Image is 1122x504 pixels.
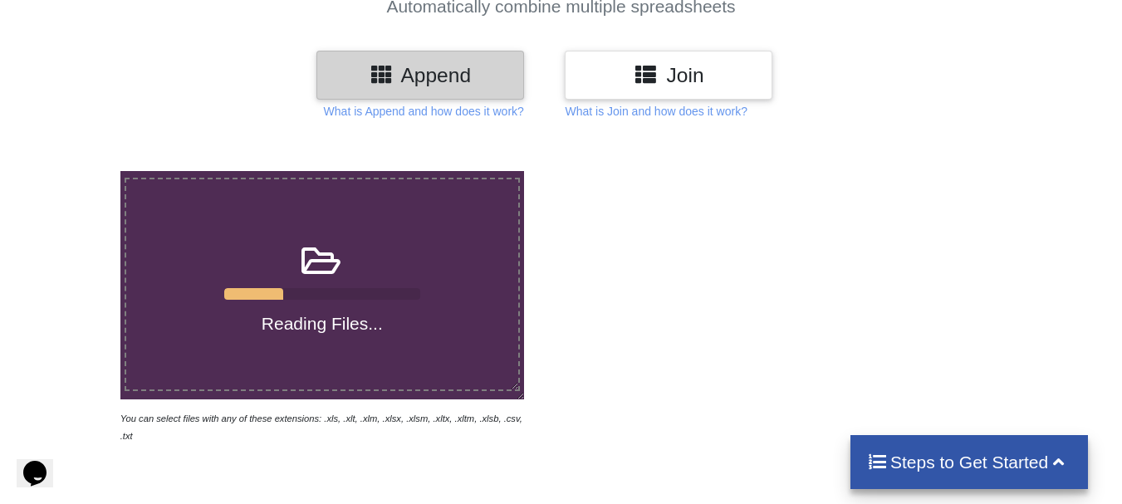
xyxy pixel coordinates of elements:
iframe: chat widget [17,438,70,487]
h4: Steps to Get Started [867,452,1072,472]
h3: Append [329,63,512,87]
i: You can select files with any of these extensions: .xls, .xlt, .xlm, .xlsx, .xlsm, .xltx, .xltm, ... [120,413,522,441]
h4: Reading Files... [126,313,518,334]
h3: Join [577,63,760,87]
p: What is Join and how does it work? [565,103,747,120]
p: What is Append and how does it work? [324,103,524,120]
